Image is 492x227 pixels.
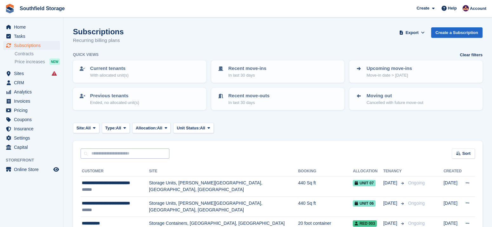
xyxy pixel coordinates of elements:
a: menu [3,78,60,87]
span: Sites [14,69,52,78]
span: Online Store [14,165,52,174]
span: Invoices [14,97,52,106]
span: All [116,125,121,131]
a: menu [3,106,60,115]
th: Site [149,166,298,176]
span: Allocation: [136,125,157,131]
p: Cancelled with future move-out [366,100,423,106]
span: Unit Status: [177,125,200,131]
p: Previous tenants [90,92,139,100]
span: Storefront [6,157,63,163]
a: Preview store [52,166,60,173]
p: Moving out [366,92,423,100]
span: All [200,125,205,131]
th: Allocation [353,166,383,176]
button: Export [398,27,426,38]
button: Type: All [102,123,130,133]
a: Price increases NEW [15,58,60,65]
span: Capital [14,143,52,152]
p: Recent move-ins [228,65,266,72]
span: Type: [105,125,116,131]
span: Unit 07 [353,180,376,186]
span: Tasks [14,32,52,41]
th: Created [443,166,462,176]
h1: Subscriptions [73,27,124,36]
span: Analytics [14,87,52,96]
div: NEW [49,58,60,65]
a: Previous tenants Ended, no allocated unit(s) [74,88,206,109]
span: Site: [76,125,85,131]
i: Smart entry sync failures have occurred [52,71,57,76]
a: menu [3,87,60,96]
span: Account [470,5,486,12]
a: Moving out Cancelled with future move-out [350,88,482,109]
a: menu [3,23,60,31]
th: Customer [81,166,149,176]
th: Booking [298,166,353,176]
span: Sort [462,150,470,157]
td: 440 Sq ft [298,176,353,197]
a: Clear filters [460,52,482,58]
a: menu [3,124,60,133]
p: Move-in date > [DATE] [366,72,412,79]
span: Ongoing [408,180,425,185]
span: Coupons [14,115,52,124]
td: Storage Units, [PERSON_NAME][GEOGRAPHIC_DATA], [GEOGRAPHIC_DATA], [GEOGRAPHIC_DATA] [149,176,298,197]
p: In last 30 days [228,72,266,79]
a: Recent move-outs In last 30 days [212,88,344,109]
span: Settings [14,134,52,142]
td: [DATE] [443,176,462,197]
span: CRM [14,78,52,87]
span: Subscriptions [14,41,52,50]
img: stora-icon-8386f47178a22dfd0bd8f6a31ec36ba5ce8667c1dd55bd0f319d3a0aa187defe.svg [5,4,15,13]
p: Current tenants [90,65,128,72]
span: Create [417,5,429,11]
span: [DATE] [383,220,398,227]
span: Home [14,23,52,31]
a: menu [3,69,60,78]
p: Upcoming move-ins [366,65,412,72]
a: menu [3,165,60,174]
a: Recent move-ins In last 30 days [212,61,344,82]
span: [DATE] [383,180,398,186]
a: menu [3,115,60,124]
p: Ended, no allocated unit(s) [90,100,139,106]
a: menu [3,143,60,152]
span: [DATE] [383,200,398,207]
a: menu [3,97,60,106]
a: Upcoming move-ins Move-in date > [DATE] [350,61,482,82]
span: Ongoing [408,201,425,206]
p: With allocated unit(s) [90,72,128,79]
button: Allocation: All [132,123,171,133]
a: menu [3,32,60,41]
span: All [157,125,162,131]
button: Unit Status: All [173,123,213,133]
th: Tenancy [383,166,405,176]
span: Help [448,5,457,11]
a: menu [3,134,60,142]
a: Create a Subscription [431,27,482,38]
a: menu [3,41,60,50]
img: Sharon Law [462,5,469,11]
span: Export [405,30,418,36]
span: Insurance [14,124,52,133]
a: Southfield Storage [17,3,67,14]
span: Unit 06 [353,200,376,207]
span: RED 003 [353,220,377,227]
a: Current tenants With allocated unit(s) [74,61,206,82]
a: Contracts [15,51,60,57]
td: 440 Sq ft [298,196,353,217]
span: Ongoing [408,221,425,226]
p: In last 30 days [228,100,270,106]
td: [DATE] [443,196,462,217]
span: Price increases [15,59,45,65]
button: Site: All [73,123,99,133]
td: Storage Units, [PERSON_NAME][GEOGRAPHIC_DATA], [GEOGRAPHIC_DATA], [GEOGRAPHIC_DATA] [149,196,298,217]
h6: Quick views [73,52,99,58]
span: All [85,125,91,131]
p: Recurring billing plans [73,37,124,44]
span: Pricing [14,106,52,115]
p: Recent move-outs [228,92,270,100]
